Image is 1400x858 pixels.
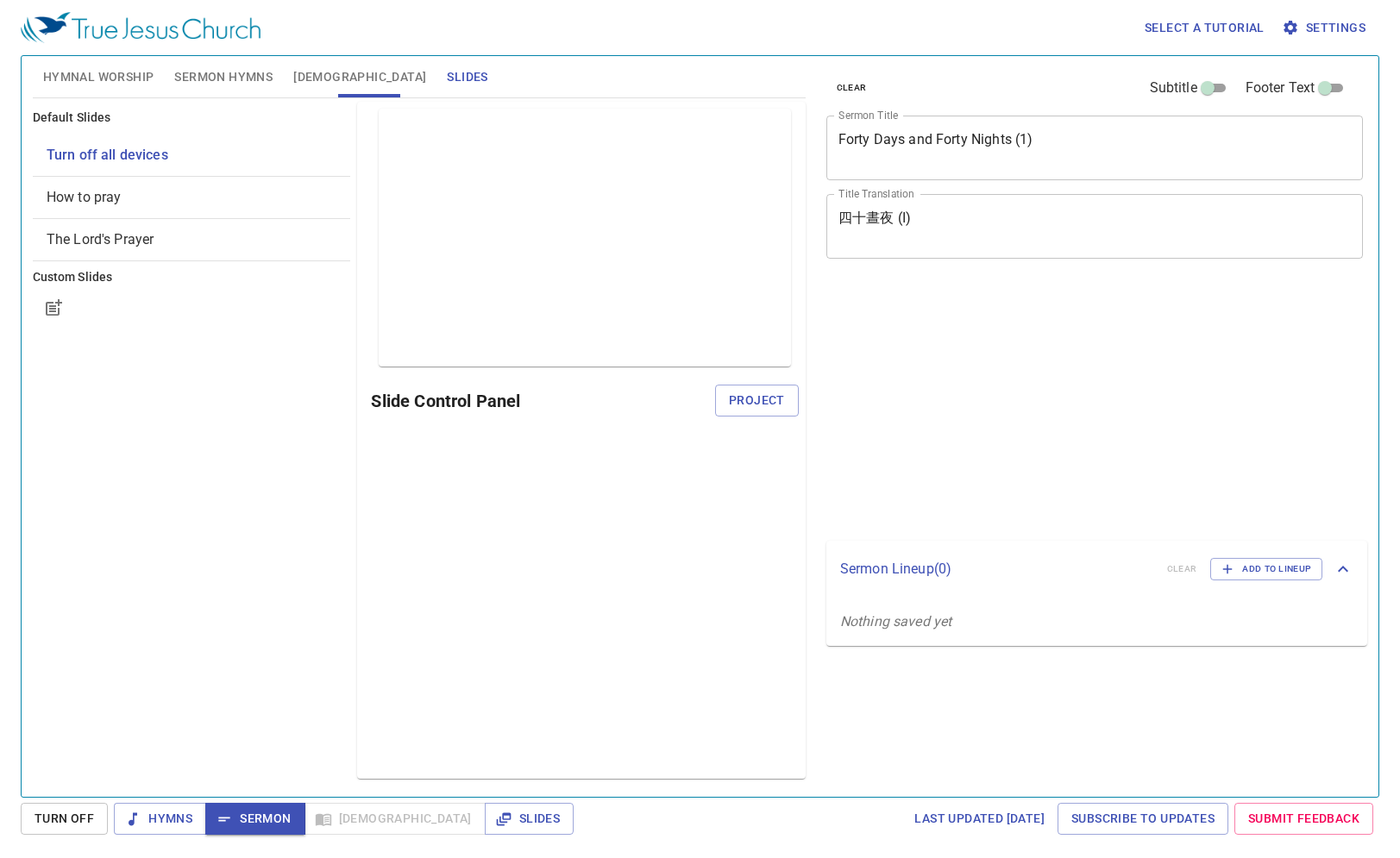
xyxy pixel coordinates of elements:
[485,803,574,835] button: Slides
[1071,808,1215,830] span: Subscribe to Updates
[33,268,351,287] h6: Custom Slides
[47,189,122,205] span: [object Object]
[174,66,273,88] span: Sermon Hymns
[1285,17,1365,39] span: Settings
[838,131,1352,164] textarea: Forty Days and Forty Nights (1)
[47,231,154,247] span: [object Object]
[1145,17,1265,39] span: Select a tutorial
[840,613,952,629] i: Nothing saved yet
[128,808,192,830] span: Hymns
[33,177,351,218] div: How to pray
[838,210,1352,242] textarea: 四十晝夜 (I)
[33,219,351,260] div: The Lord's Prayer
[47,147,168,163] span: [object Object]
[1221,561,1311,577] span: Add to Lineup
[907,803,1052,835] a: Last updated [DATE]
[840,559,1153,579] p: Sermon Lineup ( 0 )
[819,277,1258,535] iframe: from-child
[447,66,487,88] span: Slides
[499,808,560,830] span: Slides
[205,803,304,835] button: Sermon
[826,78,877,98] button: clear
[715,385,799,416] button: Project
[371,387,715,415] h6: Slide Control Panel
[914,808,1045,830] span: Last updated [DATE]
[826,541,1367,598] div: Sermon Lineup(0)clearAdd to Lineup
[43,66,154,88] span: Hymnal Worship
[1234,803,1373,835] a: Submit Feedback
[33,135,351,176] div: Turn off all devices
[1150,78,1197,98] span: Subtitle
[293,66,426,88] span: [DEMOGRAPHIC_DATA]
[21,803,108,835] button: Turn Off
[1058,803,1228,835] a: Subscribe to Updates
[1246,78,1315,98] span: Footer Text
[33,109,351,128] h6: Default Slides
[1278,12,1372,44] button: Settings
[729,390,785,411] span: Project
[1210,558,1322,580] button: Add to Lineup
[837,80,867,96] span: clear
[219,808,291,830] span: Sermon
[35,808,94,830] span: Turn Off
[21,12,261,43] img: True Jesus Church
[1138,12,1271,44] button: Select a tutorial
[114,803,206,835] button: Hymns
[1248,808,1359,830] span: Submit Feedback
